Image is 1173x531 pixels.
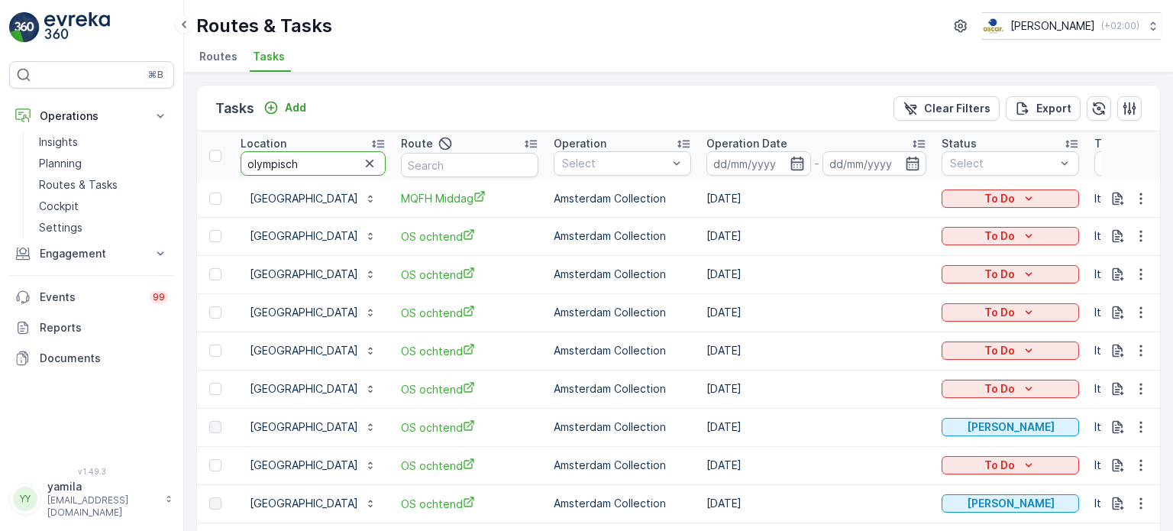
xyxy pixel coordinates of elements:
[893,96,1000,121] button: Clear Filters
[942,380,1079,398] button: To Do
[33,196,174,217] a: Cockpit
[250,381,358,397] p: [GEOGRAPHIC_DATA]
[706,151,811,176] input: dd/mm/yyyy
[401,496,538,512] a: OS ochtend
[40,320,168,335] p: Reports
[1036,101,1071,116] p: Export
[699,180,934,217] td: [DATE]
[39,199,79,214] p: Cockpit
[401,190,538,206] a: MQFH Middag
[401,153,538,177] input: Search
[1010,18,1095,34] p: [PERSON_NAME]
[40,108,144,124] p: Operations
[984,267,1015,282] p: To Do
[401,305,538,321] a: OS ochtend
[942,456,1079,474] button: To Do
[401,381,538,397] span: OS ochtend
[942,189,1079,208] button: To Do
[984,305,1015,320] p: To Do
[196,14,332,38] p: Routes & Tasks
[241,186,386,211] button: [GEOGRAPHIC_DATA]
[942,418,1079,436] button: Geen Afval
[984,228,1015,244] p: To Do
[148,69,163,81] p: ⌘B
[40,351,168,366] p: Documents
[984,191,1015,206] p: To Do
[209,230,221,242] div: Toggle Row Selected
[822,151,927,176] input: dd/mm/yyyy
[546,217,699,255] td: Amsterdam Collection
[257,99,312,117] button: Add
[209,421,221,433] div: Toggle Row Selected
[982,18,1004,34] img: basis-logo_rgb2x.png
[33,217,174,238] a: Settings
[942,136,977,151] p: Status
[241,136,286,151] p: Location
[250,419,358,435] p: [GEOGRAPHIC_DATA]
[250,267,358,282] p: [GEOGRAPHIC_DATA]
[699,484,934,523] td: [DATE]
[546,180,699,217] td: Amsterdam Collection
[47,494,157,519] p: [EMAIL_ADDRESS][DOMAIN_NAME]
[241,224,386,248] button: [GEOGRAPHIC_DATA]
[699,332,934,370] td: [DATE]
[209,345,221,357] div: Toggle Row Selected
[401,136,433,151] p: Route
[924,101,990,116] p: Clear Filters
[1101,20,1139,32] p: ( +02:00 )
[39,177,118,193] p: Routes & Tasks
[209,383,221,395] div: Toggle Row Selected
[562,156,667,171] p: Select
[241,151,386,176] input: Search
[699,370,934,408] td: [DATE]
[199,49,238,64] span: Routes
[546,408,699,446] td: Amsterdam Collection
[942,494,1079,513] button: Geen Afval
[699,255,934,293] td: [DATE]
[401,419,538,435] a: OS ochtend
[40,290,141,305] p: Events
[209,306,221,319] div: Toggle Row Selected
[241,338,386,363] button: [GEOGRAPHIC_DATA]
[13,487,37,511] div: YY
[253,49,285,64] span: Tasks
[984,343,1015,358] p: To Do
[40,246,144,261] p: Engagement
[554,136,606,151] p: Operation
[546,484,699,523] td: Amsterdam Collection
[546,293,699,332] td: Amsterdam Collection
[250,228,358,244] p: [GEOGRAPHIC_DATA]
[44,12,110,43] img: logo_light-DOdMpM7g.png
[209,459,221,471] div: Toggle Row Selected
[39,156,82,171] p: Planning
[942,342,1079,360] button: To Do
[546,370,699,408] td: Amsterdam Collection
[982,12,1161,40] button: [PERSON_NAME](+02:00)
[241,262,386,287] button: [GEOGRAPHIC_DATA]
[706,136,787,151] p: Operation Date
[39,134,78,150] p: Insights
[9,101,174,131] button: Operations
[250,343,358,358] p: [GEOGRAPHIC_DATA]
[9,238,174,269] button: Engagement
[984,381,1015,397] p: To Do
[215,98,254,119] p: Tasks
[39,220,82,235] p: Settings
[250,305,358,320] p: [GEOGRAPHIC_DATA]
[9,479,174,519] button: YYyamila[EMAIL_ADDRESS][DOMAIN_NAME]
[241,453,386,478] button: [GEOGRAPHIC_DATA]
[241,377,386,401] button: [GEOGRAPHIC_DATA]
[950,156,1055,171] p: Select
[401,267,538,283] span: OS ochtend
[942,303,1079,322] button: To Do
[241,300,386,325] button: [GEOGRAPHIC_DATA]
[250,496,358,511] p: [GEOGRAPHIC_DATA]
[942,227,1079,245] button: To Do
[699,217,934,255] td: [DATE]
[9,282,174,312] a: Events99
[401,343,538,359] span: OS ochtend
